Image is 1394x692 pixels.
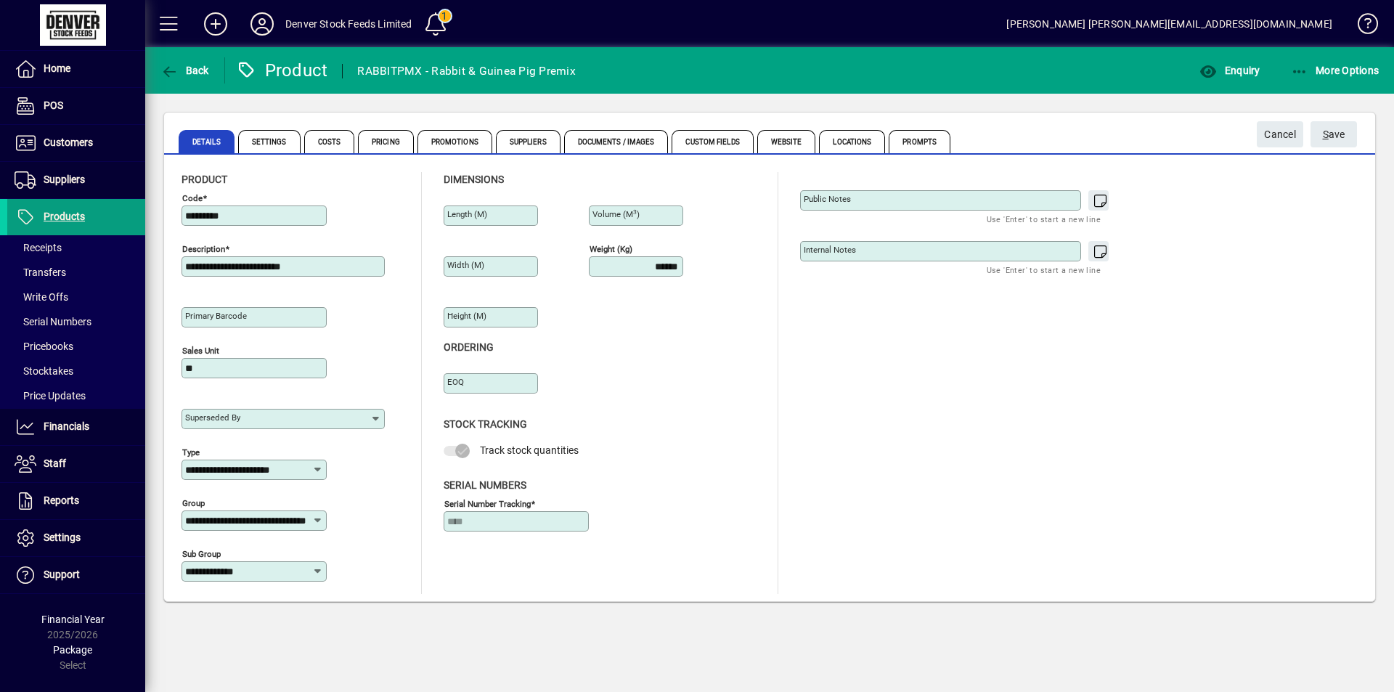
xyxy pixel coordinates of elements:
mat-label: Length (m) [447,209,487,219]
span: Suppliers [496,130,561,153]
span: Product [182,174,227,185]
span: Details [179,130,235,153]
div: Denver Stock Feeds Limited [285,12,412,36]
span: Promotions [417,130,492,153]
sup: 3 [633,208,637,216]
span: Transfers [15,266,66,278]
span: Financial Year [41,614,105,625]
a: Support [7,557,145,593]
a: POS [7,88,145,124]
span: Price Updates [15,390,86,402]
span: Receipts [15,242,62,253]
mat-label: EOQ [447,377,464,387]
span: Support [44,569,80,580]
span: Home [44,62,70,74]
span: Stock Tracking [444,418,527,430]
mat-label: Sales unit [182,346,219,356]
a: Financials [7,409,145,445]
span: ave [1323,123,1345,147]
span: Website [757,130,816,153]
span: Cancel [1264,123,1296,147]
span: Reports [44,494,79,506]
span: Package [53,644,92,656]
mat-label: Description [182,244,225,254]
a: Customers [7,125,145,161]
span: Dimensions [444,174,504,185]
button: Add [192,11,239,37]
span: Locations [819,130,885,153]
mat-label: Group [182,498,205,508]
div: [PERSON_NAME] [PERSON_NAME][EMAIL_ADDRESS][DOMAIN_NAME] [1006,12,1332,36]
span: Back [160,65,209,76]
span: POS [44,99,63,111]
mat-label: Primary barcode [185,311,247,321]
span: S [1323,129,1329,140]
span: Products [44,211,85,222]
span: Settings [238,130,301,153]
a: Stocktakes [7,359,145,383]
button: Cancel [1257,121,1303,147]
span: Customers [44,137,93,148]
app-page-header-button: Back [145,57,225,84]
span: More Options [1291,65,1379,76]
mat-label: Superseded by [185,412,240,423]
mat-label: Internal Notes [804,245,856,255]
a: Transfers [7,260,145,285]
span: Financials [44,420,89,432]
span: Prompts [889,130,950,153]
a: Suppliers [7,162,145,198]
span: Documents / Images [564,130,669,153]
div: RABBITPMX - Rabbit & Guinea Pig Premix [357,60,576,83]
mat-hint: Use 'Enter' to start a new line [987,211,1101,227]
button: Enquiry [1196,57,1263,84]
mat-label: Code [182,193,203,203]
span: Custom Fields [672,130,753,153]
span: Costs [304,130,355,153]
mat-label: Serial Number tracking [444,498,531,508]
span: Pricebooks [15,341,73,352]
a: Settings [7,520,145,556]
span: Suppliers [44,174,85,185]
span: Write Offs [15,291,68,303]
mat-label: Height (m) [447,311,486,321]
a: Home [7,51,145,87]
button: Back [157,57,213,84]
span: Stocktakes [15,365,73,377]
mat-hint: Use 'Enter' to start a new line [987,261,1101,278]
span: Staff [44,457,66,469]
a: Write Offs [7,285,145,309]
mat-label: Weight (Kg) [590,244,632,254]
div: Product [236,59,328,82]
a: Knowledge Base [1347,3,1376,50]
button: Save [1311,121,1357,147]
mat-label: Volume (m ) [592,209,640,219]
mat-label: Public Notes [804,194,851,204]
span: Serial Numbers [444,479,526,491]
mat-label: Sub group [182,549,221,559]
a: Pricebooks [7,334,145,359]
a: Receipts [7,235,145,260]
button: Profile [239,11,285,37]
a: Reports [7,483,145,519]
button: More Options [1287,57,1383,84]
mat-label: Type [182,447,200,457]
span: Serial Numbers [15,316,91,327]
span: Settings [44,532,81,543]
span: Enquiry [1199,65,1260,76]
a: Staff [7,446,145,482]
a: Price Updates [7,383,145,408]
span: Pricing [358,130,414,153]
a: Serial Numbers [7,309,145,334]
mat-label: Width (m) [447,260,484,270]
span: Track stock quantities [480,444,579,456]
span: Ordering [444,341,494,353]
